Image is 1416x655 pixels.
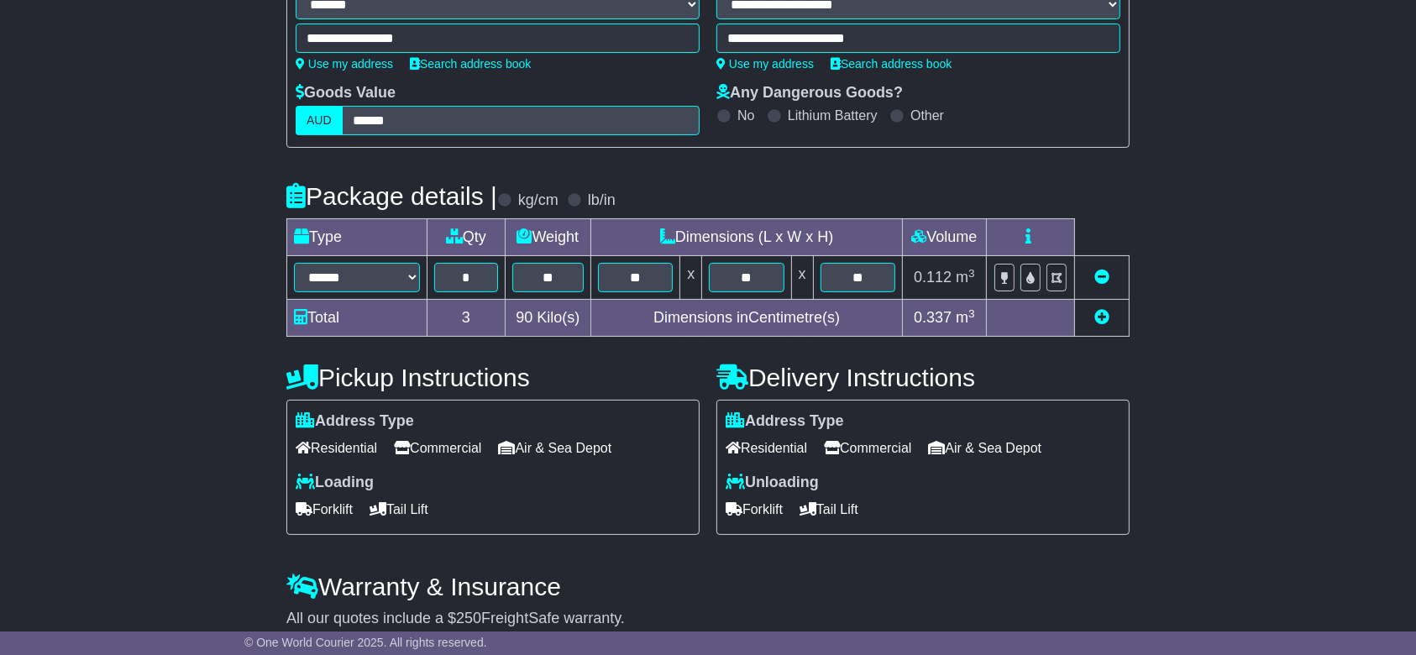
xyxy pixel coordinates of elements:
a: Remove this item [1094,269,1109,286]
td: Kilo(s) [505,300,591,337]
label: lb/in [588,191,616,210]
td: x [791,256,813,300]
td: Qty [427,219,506,256]
label: No [737,107,754,123]
div: All our quotes include a $ FreightSafe warranty. [286,610,1130,628]
td: Volume [902,219,986,256]
span: © One World Courier 2025. All rights reserved. [244,636,487,649]
span: Forklift [296,496,353,522]
td: Dimensions (L x W x H) [591,219,903,256]
label: Loading [296,474,374,492]
span: m [956,309,975,326]
a: Add new item [1094,309,1109,326]
span: Commercial [394,435,481,461]
span: Residential [296,435,377,461]
h4: Pickup Instructions [286,364,700,391]
td: x [680,256,702,300]
label: Any Dangerous Goods? [716,84,903,102]
h4: Warranty & Insurance [286,573,1130,600]
span: 250 [456,610,481,626]
label: Other [910,107,944,123]
label: Goods Value [296,84,396,102]
label: Lithium Battery [788,107,878,123]
label: Address Type [726,412,844,431]
span: 0.337 [914,309,952,326]
span: Air & Sea Depot [499,435,612,461]
a: Search address book [831,57,952,71]
span: Residential [726,435,807,461]
a: Use my address [716,57,814,71]
span: Air & Sea Depot [929,435,1042,461]
span: 90 [516,309,532,326]
a: Use my address [296,57,393,71]
sup: 3 [968,307,975,320]
td: Total [287,300,427,337]
td: Dimensions in Centimetre(s) [591,300,903,337]
td: 3 [427,300,506,337]
span: m [956,269,975,286]
label: kg/cm [518,191,559,210]
td: Type [287,219,427,256]
label: Unloading [726,474,819,492]
span: Tail Lift [370,496,428,522]
label: AUD [296,106,343,135]
a: Search address book [410,57,531,71]
span: Tail Lift [800,496,858,522]
span: Forklift [726,496,783,522]
h4: Package details | [286,182,497,210]
span: Commercial [824,435,911,461]
sup: 3 [968,267,975,280]
span: 0.112 [914,269,952,286]
td: Weight [505,219,591,256]
h4: Delivery Instructions [716,364,1130,391]
label: Address Type [296,412,414,431]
